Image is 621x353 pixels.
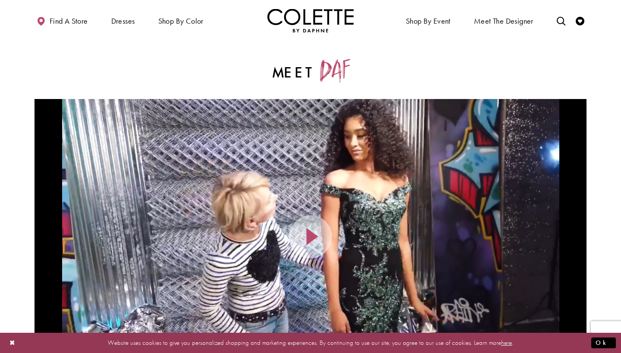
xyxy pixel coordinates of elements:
[404,9,453,32] span: Shop By Event
[289,215,332,258] button: Play Video
[5,335,20,350] button: Close Dialog
[501,338,512,347] a: here
[62,337,559,349] p: Website uses cookies to give you personalized shopping and marketing experiences. By continuing t...
[50,17,88,25] span: Find a store
[267,9,354,32] a: Visit Home Page
[156,9,206,32] span: Shop by color
[111,17,135,25] span: Dresses
[472,9,536,32] a: Meet the designer
[319,59,347,81] span: Daf
[574,9,586,32] a: Check Wishlist
[474,17,533,25] span: Meet the designer
[127,59,494,81] h2: Meet
[34,9,90,32] a: Find a store
[267,9,354,32] img: Colette by Daphne
[555,9,568,32] a: Toggle search
[591,338,616,348] button: Submit Dialog
[109,9,137,32] span: Dresses
[158,17,204,25] span: Shop by color
[406,17,451,25] span: Shop By Event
